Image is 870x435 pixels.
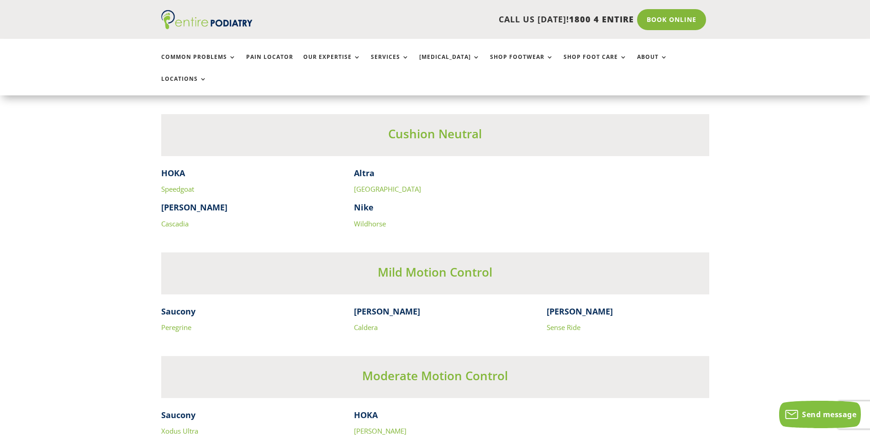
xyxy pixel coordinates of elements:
strong: [PERSON_NAME] [161,202,227,213]
strong: HOKA [354,409,378,420]
a: [GEOGRAPHIC_DATA] [354,184,421,194]
a: Shop Footwear [490,54,554,73]
a: Peregrine [161,323,191,332]
h3: Moderate Motion Control [161,367,709,388]
a: Pain Locator [246,54,293,73]
p: CALL US [DATE]! [288,14,634,26]
a: Our Expertise [303,54,361,73]
strong: HOKA [161,168,185,178]
strong: [PERSON_NAME] [354,306,420,317]
a: Shop Foot Care [564,54,627,73]
a: Wildhorse [354,219,386,228]
strong: Saucony [161,306,195,317]
a: Caldera [354,323,378,332]
a: Book Online [637,9,706,30]
a: Locations [161,76,207,95]
strong: Saucony [161,409,195,420]
span: 1800 4 ENTIRE [569,14,634,25]
strong: [PERSON_NAME] [547,306,613,317]
a: [MEDICAL_DATA] [419,54,480,73]
h3: Cushion Neutral [161,126,709,147]
a: Services [371,54,409,73]
button: Send message [779,401,861,428]
img: logo (1) [161,10,253,29]
strong: Altra [354,168,374,178]
strong: Nike [354,202,374,213]
a: Cascadia [161,219,189,228]
a: Common Problems [161,54,236,73]
h3: Mild Motion Control [161,264,709,285]
a: Sense Ride [547,323,580,332]
a: Entire Podiatry [161,22,253,31]
span: Send message [802,409,856,419]
a: Speedgoat [161,184,194,194]
a: About [637,54,668,73]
